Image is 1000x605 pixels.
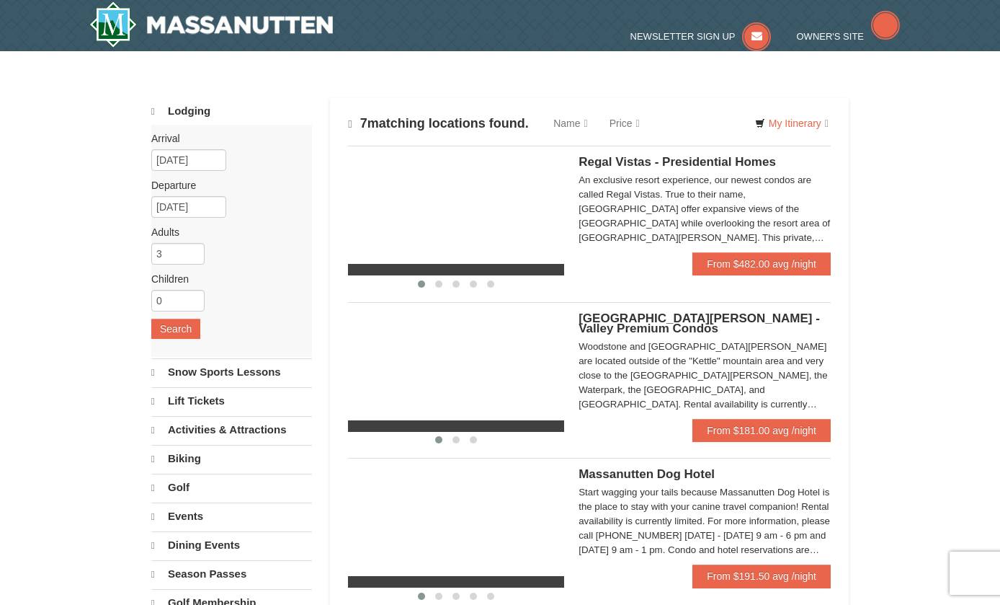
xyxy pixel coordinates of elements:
[151,531,312,559] a: Dining Events
[746,112,838,134] a: My Itinerary
[692,565,831,588] a: From $191.50 avg /night
[89,1,333,48] a: Massanutten Resort
[579,312,820,335] span: [GEOGRAPHIC_DATA][PERSON_NAME] - Valley Premium Condos
[151,178,301,193] label: Departure
[543,109,598,138] a: Name
[151,445,312,472] a: Biking
[151,98,312,125] a: Lodging
[692,419,831,442] a: From $181.00 avg /night
[89,1,333,48] img: Massanutten Resort Logo
[579,173,831,245] div: An exclusive resort experience, our newest condos are called Regal Vistas. True to their name, [G...
[630,31,772,42] a: Newsletter Sign Up
[579,467,715,481] span: Massanutten Dog Hotel
[151,416,312,443] a: Activities & Attractions
[151,272,301,286] label: Children
[151,503,312,530] a: Events
[151,474,312,501] a: Golf
[151,560,312,588] a: Season Passes
[151,387,312,415] a: Lift Tickets
[151,319,200,339] button: Search
[630,31,736,42] span: Newsletter Sign Up
[579,485,831,557] div: Start wagging your tails because Massanutten Dog Hotel is the place to stay with your canine trav...
[151,358,312,386] a: Snow Sports Lessons
[151,131,301,146] label: Arrival
[797,31,901,42] a: Owner's Site
[579,340,831,412] div: Woodstone and [GEOGRAPHIC_DATA][PERSON_NAME] are located outside of the "Kettle" mountain area an...
[151,225,301,239] label: Adults
[692,252,831,275] a: From $482.00 avg /night
[797,31,865,42] span: Owner's Site
[599,109,651,138] a: Price
[579,155,776,169] span: Regal Vistas - Presidential Homes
